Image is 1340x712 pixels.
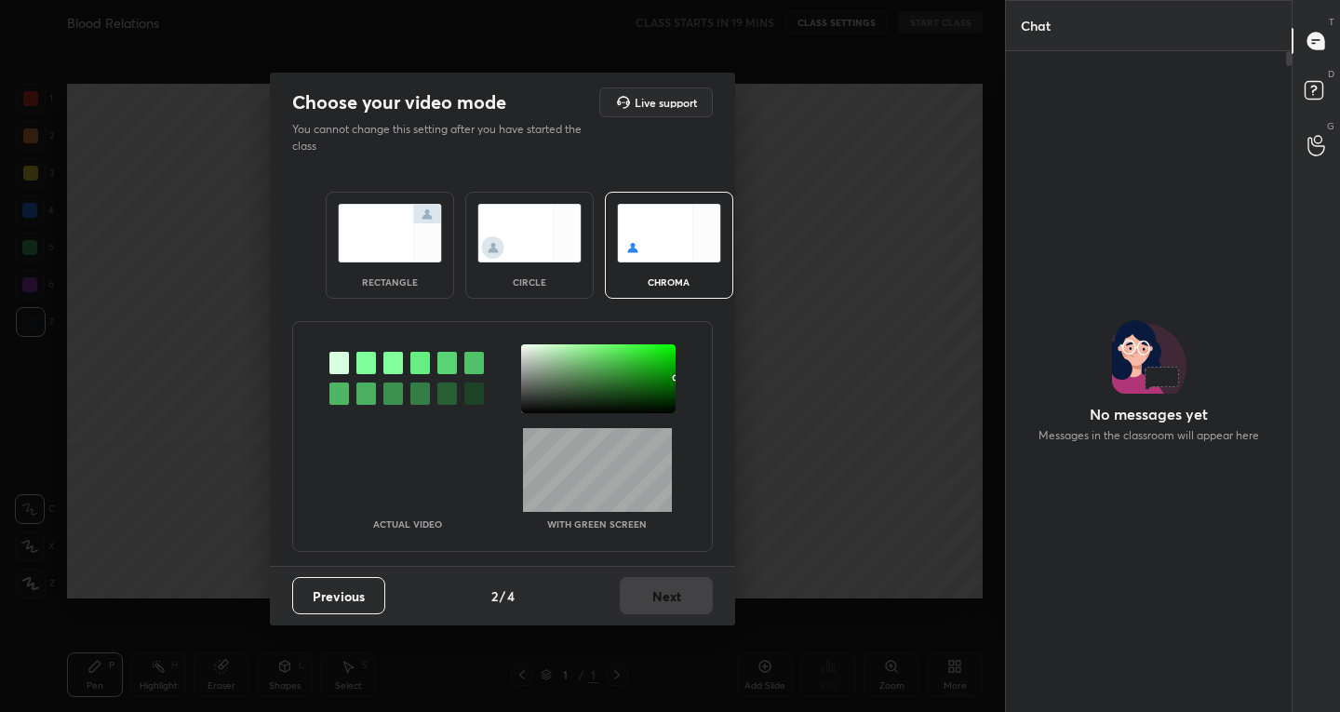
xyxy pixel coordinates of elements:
button: Previous [292,577,385,614]
img: normalScreenIcon.ae25ed63.svg [338,204,442,262]
p: G [1327,119,1334,133]
h2: Choose your video mode [292,90,506,114]
div: rectangle [353,277,427,287]
p: T [1329,15,1334,29]
h5: Live support [635,97,697,108]
div: circle [492,277,567,287]
h4: / [500,586,505,606]
h4: 2 [491,586,498,606]
img: chromaScreenIcon.c19ab0a0.svg [617,204,721,262]
p: Chat [1006,1,1065,50]
img: circleScreenIcon.acc0effb.svg [477,204,582,262]
p: You cannot change this setting after you have started the class [292,121,594,154]
h4: 4 [507,586,515,606]
p: With green screen [547,519,647,529]
p: D [1328,67,1334,81]
div: chroma [632,277,706,287]
p: Actual Video [373,519,442,529]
